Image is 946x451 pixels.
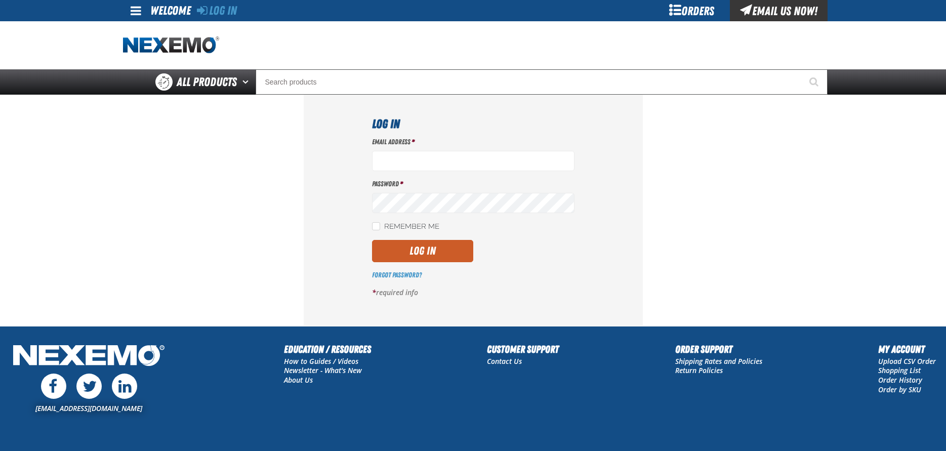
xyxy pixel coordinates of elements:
[878,385,921,394] a: Order by SKU
[123,36,219,54] a: Home
[372,222,380,230] input: Remember Me
[675,356,762,366] a: Shipping Rates and Policies
[10,342,168,372] img: Nexemo Logo
[372,240,473,262] button: Log In
[372,271,422,279] a: Forgot Password?
[256,69,828,95] input: Search
[284,342,371,357] h2: Education / Resources
[284,375,313,385] a: About Us
[372,222,439,232] label: Remember Me
[177,73,237,91] span: All Products
[878,365,921,375] a: Shopping List
[878,342,936,357] h2: My Account
[372,115,574,133] h1: Log In
[487,356,522,366] a: Contact Us
[372,179,574,189] label: Password
[878,375,922,385] a: Order History
[284,365,362,375] a: Newsletter - What's New
[675,365,723,375] a: Return Policies
[197,4,237,18] a: Log In
[123,36,219,54] img: Nexemo logo
[239,69,256,95] button: Open All Products pages
[487,342,559,357] h2: Customer Support
[372,137,574,147] label: Email Address
[372,288,574,298] p: required info
[35,403,142,413] a: [EMAIL_ADDRESS][DOMAIN_NAME]
[284,356,358,366] a: How to Guides / Videos
[878,356,936,366] a: Upload CSV Order
[802,69,828,95] button: Start Searching
[675,342,762,357] h2: Order Support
